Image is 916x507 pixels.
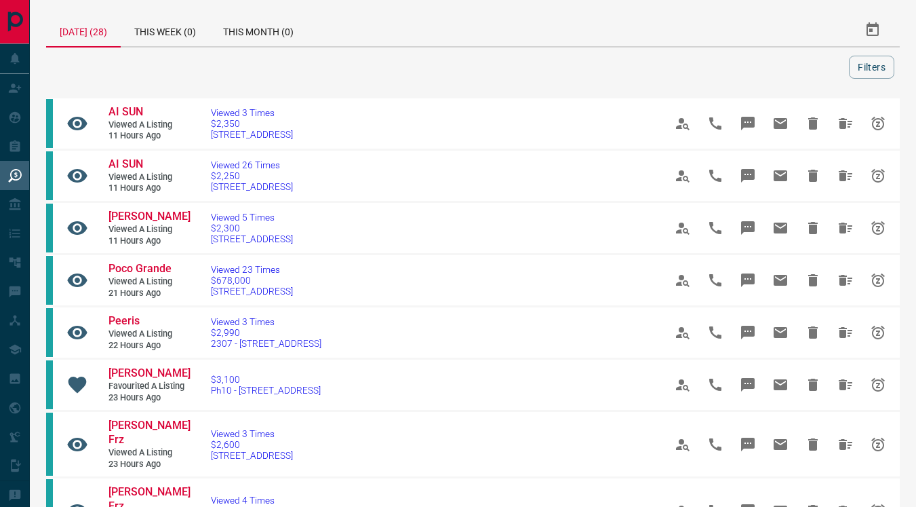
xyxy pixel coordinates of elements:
[211,428,293,439] span: Viewed 3 Times
[211,316,321,349] a: Viewed 3 Times$2,9902307 - [STREET_ADDRESS]
[108,447,190,459] span: Viewed a Listing
[108,288,190,299] span: 21 hours ago
[211,275,293,286] span: $678,000
[108,392,190,404] span: 23 hours ago
[211,264,293,275] span: Viewed 23 Times
[862,369,894,401] span: Snooze
[732,369,764,401] span: Message
[764,316,797,349] span: Email
[211,450,293,461] span: [STREET_ADDRESS]
[829,369,862,401] span: Hide All from Parisa Hafezi
[210,14,307,46] div: This Month (0)
[108,262,172,275] span: Poco Grande
[211,181,293,192] span: [STREET_ADDRESS]
[764,264,797,297] span: Email
[46,360,53,409] div: condos.ca
[108,172,190,183] span: Viewed a Listing
[211,223,293,233] span: $2,300
[46,256,53,305] div: condos.ca
[699,316,732,349] span: Call
[764,159,797,192] span: Email
[211,338,321,349] span: 2307 - [STREET_ADDRESS]
[797,428,829,461] span: Hide
[666,428,699,461] span: View Profile
[108,157,143,170] span: AI SUN
[108,276,190,288] span: Viewed a Listing
[211,118,293,129] span: $2,350
[46,308,53,357] div: condos.ca
[732,428,764,461] span: Message
[764,369,797,401] span: Email
[797,212,829,244] span: Hide
[211,439,293,450] span: $2,600
[211,159,293,170] span: Viewed 26 Times
[699,159,732,192] span: Call
[699,428,732,461] span: Call
[829,107,862,140] span: Hide All from AI SUN
[211,107,293,140] a: Viewed 3 Times$2,350[STREET_ADDRESS]
[108,459,190,470] span: 23 hours ago
[108,367,191,379] span: [PERSON_NAME]
[856,14,889,46] button: Select Date Range
[211,107,293,118] span: Viewed 3 Times
[108,262,190,276] a: Poco Grande
[108,183,190,194] span: 11 hours ago
[211,159,293,192] a: Viewed 26 Times$2,250[STREET_ADDRESS]
[211,264,293,297] a: Viewed 23 Times$678,000[STREET_ADDRESS]
[732,107,764,140] span: Message
[211,385,321,396] span: Ph10 - [STREET_ADDRESS]
[862,316,894,349] span: Snooze
[211,327,321,338] span: $2,990
[108,340,190,352] span: 22 hours ago
[764,212,797,244] span: Email
[797,264,829,297] span: Hide
[862,264,894,297] span: Snooze
[46,151,53,200] div: condos.ca
[108,419,190,447] a: [PERSON_NAME] Frz
[764,428,797,461] span: Email
[46,413,53,476] div: condos.ca
[732,159,764,192] span: Message
[211,495,293,506] span: Viewed 4 Times
[108,381,190,392] span: Favourited a Listing
[46,204,53,252] div: condos.ca
[666,107,699,140] span: View Profile
[211,170,293,181] span: $2,250
[797,369,829,401] span: Hide
[862,212,894,244] span: Snooze
[211,212,293,223] span: Viewed 5 Times
[108,224,190,236] span: Viewed a Listing
[797,159,829,192] span: Hide
[862,428,894,461] span: Snooze
[732,264,764,297] span: Message
[699,264,732,297] span: Call
[699,107,732,140] span: Call
[211,233,293,244] span: [STREET_ADDRESS]
[108,130,190,142] span: 11 hours ago
[108,314,140,327] span: Peeris
[211,286,293,297] span: [STREET_ADDRESS]
[666,264,699,297] span: View Profile
[699,369,732,401] span: Call
[829,316,862,349] span: Hide All from Peeris
[46,99,53,148] div: condos.ca
[46,14,121,48] div: [DATE] (28)
[211,428,293,461] a: Viewed 3 Times$2,600[STREET_ADDRESS]
[108,210,191,223] span: [PERSON_NAME]
[108,328,190,340] span: Viewed a Listing
[732,212,764,244] span: Message
[797,316,829,349] span: Hide
[211,374,321,396] a: $3,100Ph10 - [STREET_ADDRESS]
[108,119,190,131] span: Viewed a Listing
[797,107,829,140] span: Hide
[108,314,190,328] a: Peeris
[211,212,293,244] a: Viewed 5 Times$2,300[STREET_ADDRESS]
[862,159,894,192] span: Snooze
[108,105,143,118] span: AI SUN
[108,157,190,172] a: AI SUN
[211,374,321,385] span: $3,100
[108,419,191,446] span: [PERSON_NAME] Frz
[829,428,862,461] span: Hide All from Fariba Frz
[699,212,732,244] span: Call
[121,14,210,46] div: This Week (0)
